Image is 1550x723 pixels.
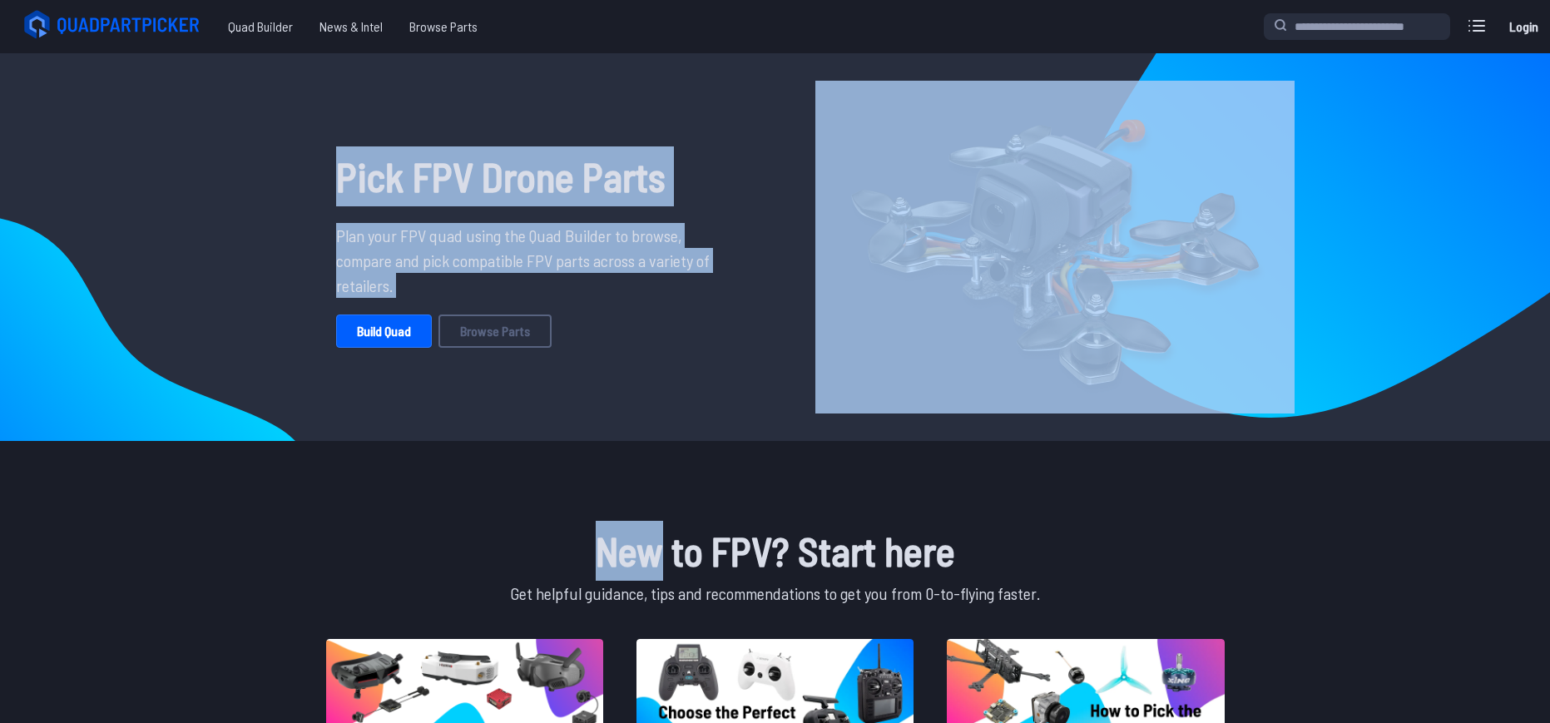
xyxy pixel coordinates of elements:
a: Quad Builder [215,10,306,43]
img: Quadcopter [815,81,1295,413]
a: Browse Parts [438,314,552,348]
a: Login [1503,10,1543,43]
a: Build Quad [336,314,432,348]
a: Browse Parts [396,10,491,43]
p: Plan your FPV quad using the Quad Builder to browse, compare and pick compatible FPV parts across... [336,223,722,298]
p: Get helpful guidance, tips and recommendations to get you from 0-to-flying faster. [323,581,1228,606]
h1: New to FPV? Start here [323,521,1228,581]
h1: Pick FPV Drone Parts [336,146,722,206]
a: News & Intel [306,10,396,43]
